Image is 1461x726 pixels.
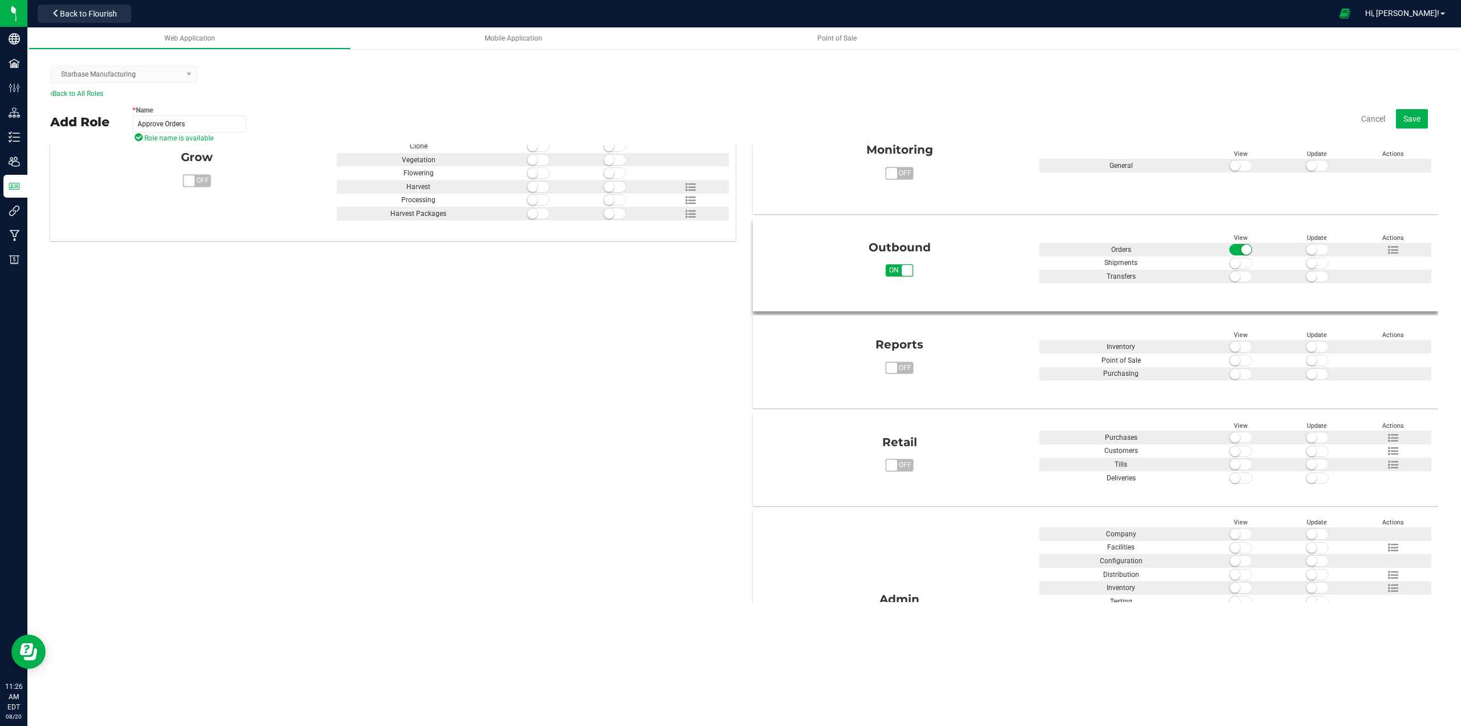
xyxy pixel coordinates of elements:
[1115,460,1127,468] span: Tills
[1103,370,1139,378] span: Purchasing
[5,712,22,721] p: 08/20
[9,131,20,143] inline-svg: Inventory
[1382,422,1404,430] span: Actions
[1109,162,1133,170] span: General
[1100,557,1143,565] span: Configuration
[9,181,20,192] inline-svg: User Roles
[882,435,917,449] span: Retail
[9,230,20,241] inline-svg: Manufacturing
[390,210,446,218] span: Harvest Packages
[1107,584,1135,592] span: Inventory
[5,681,22,712] p: 11:26 AM EDT
[879,592,919,606] span: Admin
[1111,246,1131,254] span: Orders
[869,240,931,254] span: Outbound
[886,264,902,276] span: on
[60,9,117,18] span: Back to Flourish
[164,34,215,42] span: Web Application
[9,205,20,216] inline-svg: Integrations
[1107,474,1136,482] span: Deliveries
[1104,259,1137,267] span: Shipments
[9,33,20,45] inline-svg: Company
[9,58,20,69] inline-svg: Facilities
[132,105,163,115] label: Name
[1110,597,1132,605] span: Testing
[1307,234,1327,242] span: Update
[9,82,20,94] inline-svg: Configuration
[410,142,427,150] span: Clone
[1307,422,1327,430] span: Update
[1107,272,1136,280] span: Transfers
[1307,519,1327,526] span: Update
[1234,519,1248,526] span: View
[401,196,435,204] span: Processing
[402,156,435,164] span: Vegetation
[485,34,542,42] span: Mobile Application
[817,34,857,42] span: Point of Sale
[1106,530,1136,538] span: Company
[875,338,923,351] span: Reports
[897,362,913,374] span: off
[1396,109,1428,129] button: Save
[194,175,211,187] span: off
[1234,234,1248,242] span: View
[38,5,131,23] button: Back to Flourish
[1365,9,1439,18] span: Hi, [PERSON_NAME]!
[9,254,20,266] inline-svg: Billing
[1382,519,1404,526] span: Actions
[912,264,929,276] span: off
[1103,571,1139,579] span: Distribution
[1107,543,1135,551] span: Facilities
[1307,331,1327,339] span: Update
[1101,356,1141,364] span: Point of Sale
[9,156,20,167] inline-svg: Users
[181,150,213,164] span: Grow
[897,167,913,179] span: off
[1105,434,1137,442] span: Purchases
[406,183,430,191] span: Harvest
[1382,234,1404,242] span: Actions
[1107,343,1135,351] span: Inventory
[1307,150,1327,158] span: Update
[897,459,913,471] span: off
[1332,2,1358,25] span: Open Ecommerce Menu
[9,107,20,118] inline-svg: Distribution
[403,169,434,177] span: Flowering
[1104,447,1138,455] span: Customers
[50,113,110,131] div: Add Role
[1403,114,1420,123] span: Save
[135,133,214,143] span: Role name is available
[1382,150,1404,158] span: Actions
[1382,331,1404,339] span: Actions
[1234,331,1248,339] span: View
[50,90,103,98] a: Back to All Roles
[1234,422,1248,430] span: View
[1234,150,1248,158] span: View
[866,143,933,157] span: Monitoring
[11,635,46,669] iframe: Resource center
[1361,113,1385,125] button: Cancel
